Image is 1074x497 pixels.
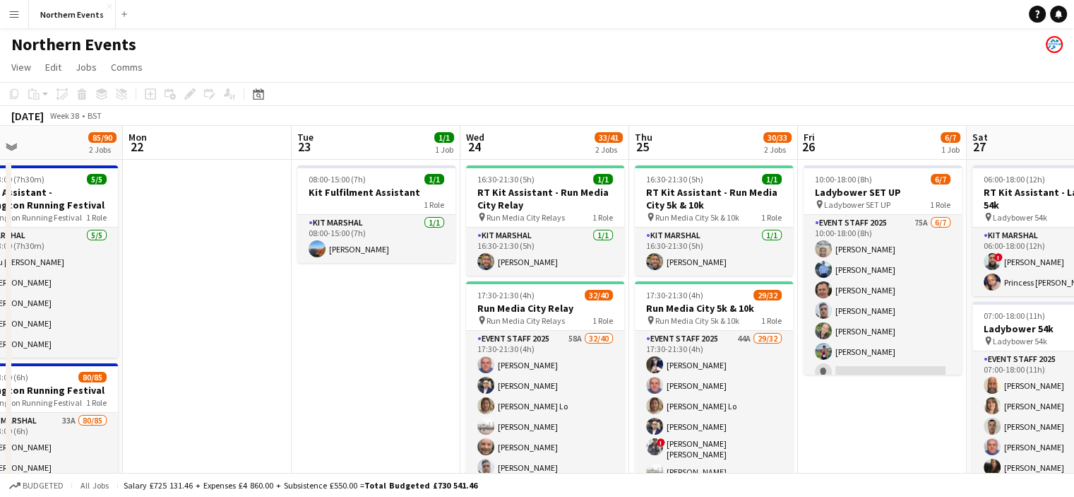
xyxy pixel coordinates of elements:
[595,144,622,155] div: 2 Jobs
[105,58,148,76] a: Comms
[11,34,136,55] h1: Northern Events
[655,315,739,326] span: Run Media City 5k & 10k
[297,215,455,263] app-card-role: Kit Marshal1/108:00-15:00 (7h)[PERSON_NAME]
[972,131,988,144] span: Sat
[29,1,116,28] button: Northern Events
[635,186,793,211] h3: RT Kit Assistant - Run Media City 5k & 10k
[78,372,107,382] span: 80/85
[88,110,102,121] div: BST
[464,139,484,155] span: 24
[633,139,652,155] span: 25
[801,139,815,155] span: 26
[593,174,613,185] span: 1/1
[635,302,793,315] h3: Run Media City 5k & 10k
[970,139,988,155] span: 27
[930,199,950,210] span: 1 Role
[764,144,791,155] div: 2 Jobs
[815,174,872,185] span: 10:00-18:00 (8h)
[657,438,665,447] span: !
[86,212,107,223] span: 1 Role
[994,253,1003,262] span: !
[635,165,793,276] app-job-card: 16:30-21:30 (5h)1/1RT Kit Assistant - Run Media City 5k & 10k Run Media City 5k & 10k1 RoleKit Ma...
[23,481,64,491] span: Budgeted
[78,480,112,491] span: All jobs
[111,61,143,74] span: Comms
[635,228,793,276] app-card-role: Kit Marshal1/116:30-21:30 (5h)[PERSON_NAME]
[45,61,61,74] span: Edit
[297,165,455,263] app-job-card: 08:00-15:00 (7h)1/1Kit Fulfilment Assistant1 RoleKit Marshal1/108:00-15:00 (7h)[PERSON_NAME]
[635,131,652,144] span: Thu
[424,199,444,210] span: 1 Role
[761,212,782,223] span: 1 Role
[646,290,703,300] span: 17:30-21:30 (4h)
[804,131,815,144] span: Fri
[466,186,624,211] h3: RT Kit Assistant - Run Media City Relay
[297,131,314,144] span: Tue
[129,131,147,144] span: Mon
[635,281,793,491] app-job-card: 17:30-21:30 (4h)29/32Run Media City 5k & 10k Run Media City 5k & 10k1 RoleEvent Staff 202544A29/3...
[931,174,950,185] span: 6/7
[595,132,623,143] span: 33/41
[804,165,962,375] app-job-card: 10:00-18:00 (8h)6/7Ladybower SET UP Ladybower SET UP1 RoleEvent Staff 202575A6/710:00-18:00 (8h)[...
[126,139,147,155] span: 22
[11,61,31,74] span: View
[466,228,624,276] app-card-role: Kit Marshal1/116:30-21:30 (5h)[PERSON_NAME]
[753,290,782,300] span: 29/32
[89,144,116,155] div: 2 Jobs
[76,61,97,74] span: Jobs
[1046,36,1063,53] app-user-avatar: RunThrough Events
[804,186,962,199] h3: Ladybower SET UP
[585,290,613,300] span: 32/40
[466,131,484,144] span: Wed
[297,186,455,199] h3: Kit Fulfilment Assistant
[466,281,624,491] app-job-card: 17:30-21:30 (4h)32/40Run Media City Relay Run Media City Relays1 RoleEvent Staff 202558A32/4017:3...
[941,132,960,143] span: 6/7
[47,110,82,121] span: Week 38
[487,212,565,223] span: Run Media City Relays
[477,174,535,185] span: 16:30-21:30 (5h)
[424,174,444,185] span: 1/1
[993,336,1047,346] span: Ladybower 54k
[435,144,453,155] div: 1 Job
[646,174,703,185] span: 16:30-21:30 (5h)
[434,132,454,143] span: 1/1
[655,212,739,223] span: Run Media City 5k & 10k
[762,174,782,185] span: 1/1
[40,58,67,76] a: Edit
[592,315,613,326] span: 1 Role
[466,302,624,315] h3: Run Media City Relay
[592,212,613,223] span: 1 Role
[309,174,366,185] span: 08:00-15:00 (7h)
[466,165,624,276] app-job-card: 16:30-21:30 (5h)1/1RT Kit Assistant - Run Media City Relay Run Media City Relays1 RoleKit Marshal...
[6,58,37,76] a: View
[941,144,960,155] div: 1 Job
[88,132,117,143] span: 85/90
[70,58,102,76] a: Jobs
[984,174,1045,185] span: 06:00-18:00 (12h)
[984,310,1045,321] span: 07:00-18:00 (11h)
[763,132,792,143] span: 30/33
[124,480,477,491] div: Salary £725 131.46 + Expenses £4 860.00 + Subsistence £550.00 =
[7,478,66,493] button: Budgeted
[295,139,314,155] span: 23
[477,290,535,300] span: 17:30-21:30 (4h)
[993,212,1047,223] span: Ladybower 54k
[761,315,782,326] span: 1 Role
[364,480,477,491] span: Total Budgeted £730 541.46
[824,199,890,210] span: Ladybower SET UP
[487,315,565,326] span: Run Media City Relays
[86,397,107,408] span: 1 Role
[87,174,107,185] span: 5/5
[11,109,44,123] div: [DATE]
[804,215,962,386] app-card-role: Event Staff 202575A6/710:00-18:00 (8h)[PERSON_NAME][PERSON_NAME][PERSON_NAME][PERSON_NAME][PERSON...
